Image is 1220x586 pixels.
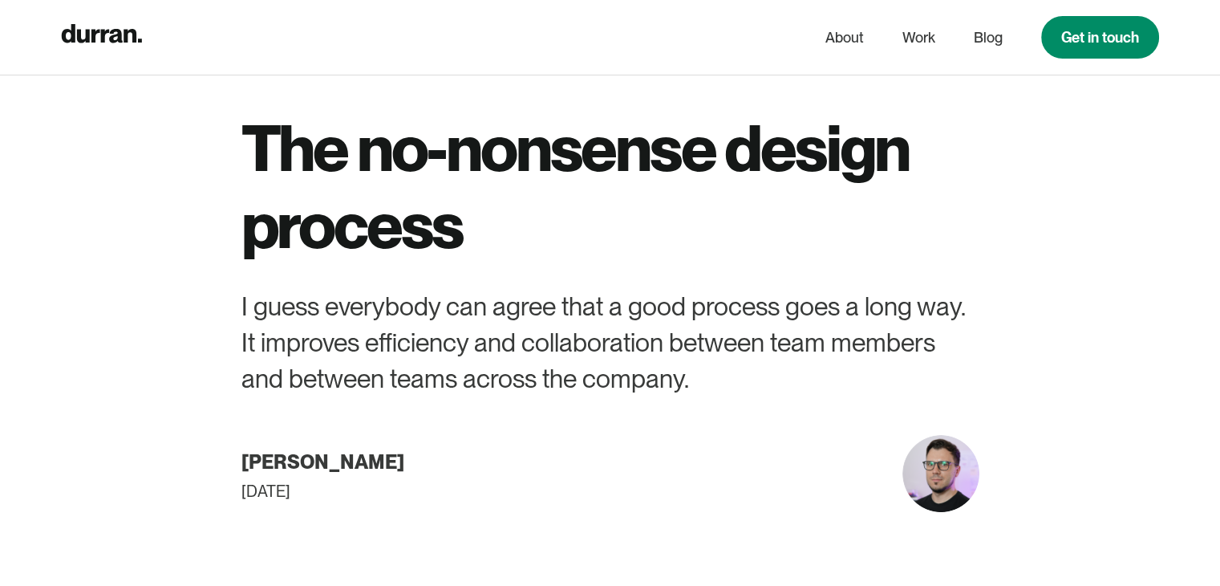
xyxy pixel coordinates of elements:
div: I guess everybody can agree that a good process goes a long way. It improves efficiency and colla... [241,289,979,397]
div: [DATE] [241,479,290,503]
h1: The no-nonsense design process [241,109,979,263]
div: [PERSON_NAME] [241,445,404,479]
a: Work [902,22,935,53]
a: Get in touch [1041,16,1159,59]
a: About [825,22,864,53]
a: home [61,21,142,54]
a: Blog [974,22,1003,53]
